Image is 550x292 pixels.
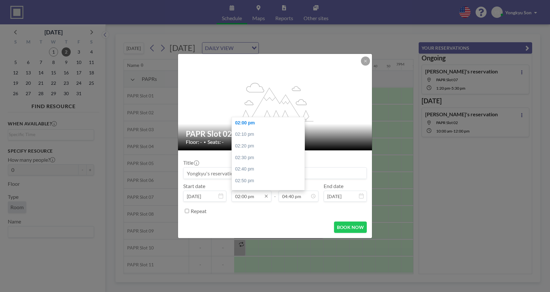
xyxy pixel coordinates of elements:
[183,183,205,189] label: Start date
[232,175,309,187] div: 02:50 pm
[191,208,207,214] label: Repeat
[324,183,343,189] label: End date
[232,163,309,175] div: 02:40 pm
[186,139,202,145] span: Floor: -
[186,129,365,139] h2: PAPR Slot 02
[274,185,276,199] span: -
[204,140,206,145] span: •
[184,168,366,179] input: Yongkyu's reservation
[334,222,367,233] button: BOOK NOW
[232,152,309,164] div: 02:30 pm
[232,186,309,198] div: 03:00 pm
[237,82,314,121] g: flex-grow: 1.2;
[232,129,309,140] div: 02:10 pm
[183,159,198,166] label: Title
[232,140,309,152] div: 02:20 pm
[232,117,309,129] div: 02:00 pm
[208,139,224,145] span: Seats: -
